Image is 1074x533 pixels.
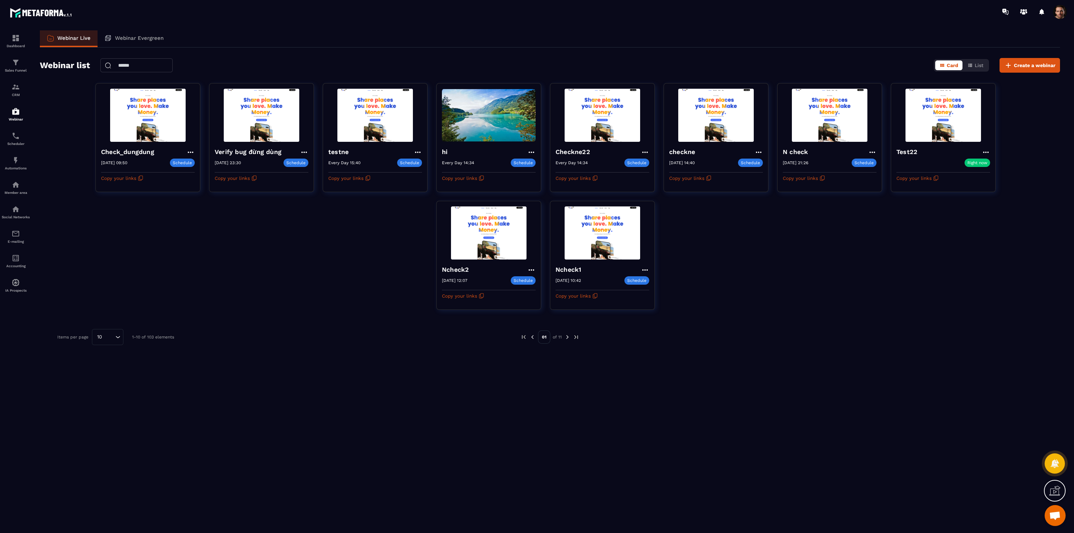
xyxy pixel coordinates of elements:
[564,334,571,340] img: next
[105,333,114,341] input: Search for option
[2,166,30,170] p: Automations
[511,276,536,285] p: Schedule
[57,335,88,339] p: Items per page
[442,147,451,157] h4: hi
[92,329,123,345] div: Search for option
[10,6,73,19] img: logo
[2,126,30,151] a: schedulerschedulerScheduler
[2,68,30,72] p: Sales Funnel
[442,290,484,301] button: Copy your links
[2,117,30,121] p: Webinar
[132,335,174,339] p: 1-10 of 103 elements
[556,278,581,283] p: [DATE] 10:42
[328,160,360,165] p: Every Day 15:40
[95,333,105,341] span: 10
[669,89,763,142] img: webinar-background
[2,142,30,146] p: Scheduler
[12,278,20,287] img: automations
[2,44,30,48] p: Dashboard
[573,334,579,340] img: next
[12,229,20,238] img: email
[442,89,536,142] img: webinar-background
[556,89,649,142] img: webinar-background
[442,265,472,275] h4: Ncheck2
[896,147,921,157] h4: Test22
[624,159,649,167] p: Schedule
[783,160,808,165] p: [DATE] 21:26
[556,173,598,184] button: Copy your links
[2,191,30,195] p: Member area
[57,35,91,41] p: Webinar Live
[328,173,371,184] button: Copy your links
[2,264,30,268] p: Accounting
[624,276,649,285] p: Schedule
[2,93,30,97] p: CRM
[40,58,90,72] h2: Webinar list
[556,206,649,260] img: webinar-background
[12,205,20,213] img: social-network
[783,147,811,157] h4: N check
[442,206,536,260] img: webinar-background
[442,278,467,283] p: [DATE] 12:07
[101,160,127,165] p: [DATE] 09:50
[783,89,876,142] img: webinar-background
[101,173,143,184] button: Copy your links
[556,265,585,275] h4: Ncheck1
[556,160,588,165] p: Every Day 14:34
[669,147,699,157] h4: checkne
[12,132,20,140] img: scheduler
[12,83,20,91] img: formation
[215,89,308,142] img: webinar-background
[2,151,30,175] a: automationsautomationsAutomations
[947,63,958,68] span: Card
[397,159,422,167] p: Schedule
[783,173,825,184] button: Copy your links
[2,240,30,243] p: E-mailing
[2,102,30,126] a: automationsautomationsWebinar
[328,147,352,157] h4: testne
[1045,505,1066,526] a: Mở cuộc trò chuyện
[328,89,422,142] img: webinar-background
[2,200,30,224] a: social-networksocial-networkSocial Networks
[2,78,30,102] a: formationformationCRM
[935,60,962,70] button: Card
[2,224,30,249] a: emailemailE-mailing
[101,89,195,142] img: webinar-background
[12,254,20,262] img: accountant
[511,159,536,167] p: Schedule
[669,173,711,184] button: Copy your links
[442,173,484,184] button: Copy your links
[101,147,158,157] h4: Check_dungdung
[2,53,30,78] a: formationformationSales Funnel
[538,330,550,344] p: 01
[556,147,594,157] h4: Checkne22
[1000,58,1060,73] button: Create a webinar
[975,63,983,68] span: List
[521,334,527,340] img: prev
[896,173,939,184] button: Copy your links
[12,156,20,165] img: automations
[215,173,257,184] button: Copy your links
[215,147,285,157] h4: Verify bug đừng dùng
[12,107,20,116] img: automations
[553,334,562,340] p: of 11
[2,249,30,273] a: accountantaccountantAccounting
[215,160,241,165] p: [DATE] 23:30
[529,334,536,340] img: prev
[2,175,30,200] a: automationsautomationsMember area
[963,60,988,70] button: List
[170,159,195,167] p: Schedule
[2,29,30,53] a: formationformationDashboard
[669,160,695,165] p: [DATE] 14:40
[115,35,164,41] p: Webinar Evergreen
[852,159,876,167] p: Schedule
[2,215,30,219] p: Social Networks
[284,159,308,167] p: Schedule
[556,290,598,301] button: Copy your links
[12,58,20,67] img: formation
[12,34,20,42] img: formation
[738,159,763,167] p: Schedule
[40,30,98,47] a: Webinar Live
[1014,62,1055,69] span: Create a webinar
[896,89,990,142] img: webinar-background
